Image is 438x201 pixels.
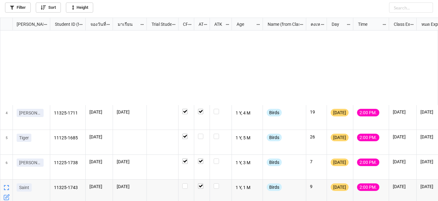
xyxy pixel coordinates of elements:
div: Birds [267,109,282,116]
div: [DATE] [331,134,349,141]
div: Class Expiration [390,21,410,28]
p: [DATE] [89,134,109,140]
div: มาเรียน [114,21,140,28]
p: [DATE] [117,159,143,165]
p: [DATE] [117,183,143,190]
p: [DATE] [89,159,109,165]
span: 6 [6,155,8,179]
div: Age [233,21,256,28]
p: 1 Y, 5 M [236,134,259,142]
div: จองวันที่ [87,21,106,28]
div: Name (from Class) [264,21,299,28]
div: [DATE] [331,183,349,191]
p: [DATE] [393,183,413,190]
div: Trial Student [148,21,172,28]
p: [DATE] [89,183,109,190]
div: Time [354,21,382,28]
p: 9 [310,183,323,190]
div: Day [328,21,347,28]
p: [PERSON_NAME] [19,159,41,166]
p: 19 [310,109,323,115]
span: 5 [6,130,8,154]
div: 2:00 PM. [357,183,379,191]
a: Height [66,3,93,13]
p: 1 Y, 1 M [236,183,259,192]
p: 11225-1738 [54,159,82,167]
div: [DATE] [331,109,349,116]
a: Sort [36,3,61,13]
div: Birds [267,183,282,191]
p: [DATE] [89,109,109,115]
p: 1 Y, 3 M [236,159,259,167]
div: [PERSON_NAME] Name [13,21,43,28]
div: Student ID (from [PERSON_NAME] Name) [51,21,79,28]
a: Filter [5,3,31,13]
p: [DATE] [117,109,143,115]
p: [DATE] [393,159,413,165]
div: คงเหลือ (from Nick Name) [307,21,320,28]
p: 11125-1685 [54,134,82,142]
p: [DATE] [393,109,413,115]
p: 7 [310,159,323,165]
p: Tiger [19,135,29,141]
div: ATK [211,21,225,28]
p: 26 [310,134,323,140]
div: [DATE] [331,159,349,166]
input: Search... [389,3,433,13]
div: ATT [195,21,204,28]
div: Birds [267,159,282,166]
div: CF [179,21,188,28]
div: grid [0,18,50,31]
p: 11325-1711 [54,109,82,118]
div: 2:00 PM. [357,134,379,141]
p: 11325-1743 [54,183,82,192]
p: Saint [19,184,29,191]
div: 2:00 PM. [357,159,379,166]
p: [DATE] [393,134,413,140]
p: [PERSON_NAME] [19,110,41,116]
span: 4 [6,105,8,130]
div: Birds [267,134,282,141]
div: 2:00 PM. [357,109,379,116]
p: 1 Y, 4 M [236,109,259,118]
